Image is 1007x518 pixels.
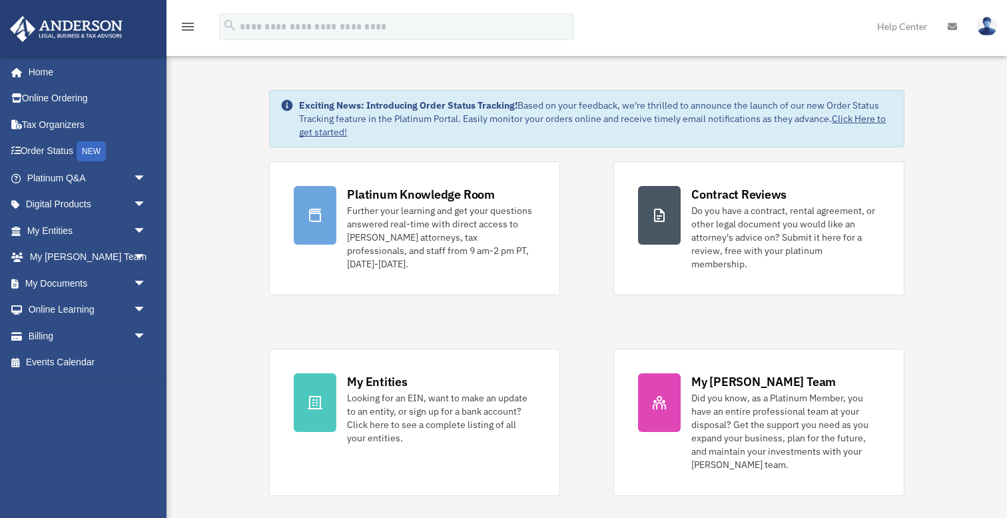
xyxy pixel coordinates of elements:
div: My Entities [347,373,407,390]
a: Platinum Knowledge Room Further your learning and get your questions answered real-time with dire... [269,161,560,295]
a: Order StatusNEW [9,138,167,165]
div: My [PERSON_NAME] Team [691,373,836,390]
img: User Pic [977,17,997,36]
span: arrow_drop_down [133,323,160,350]
a: Home [9,59,160,85]
a: Billingarrow_drop_down [9,323,167,349]
a: My Documentsarrow_drop_down [9,270,167,297]
strong: Exciting News: Introducing Order Status Tracking! [299,99,517,111]
div: Based on your feedback, we're thrilled to announce the launch of our new Order Status Tracking fe... [299,99,893,139]
a: Events Calendar [9,349,167,376]
a: Online Ordering [9,85,167,112]
div: Did you know, as a Platinum Member, you have an entire professional team at your disposal? Get th... [691,391,880,471]
a: Platinum Q&Aarrow_drop_down [9,165,167,191]
a: My [PERSON_NAME] Teamarrow_drop_down [9,244,167,271]
a: Digital Productsarrow_drop_down [9,191,167,218]
img: Anderson Advisors Platinum Portal [6,16,127,42]
a: Click Here to get started! [299,113,886,138]
a: Online Learningarrow_drop_down [9,297,167,323]
i: menu [180,19,196,35]
div: Do you have a contract, rental agreement, or other legal document you would like an attorney's ad... [691,204,880,271]
span: arrow_drop_down [133,297,160,324]
div: Looking for an EIN, want to make an update to an entity, or sign up for a bank account? Click her... [347,391,535,445]
span: arrow_drop_down [133,217,160,245]
div: Further your learning and get your questions answered real-time with direct access to [PERSON_NAM... [347,204,535,271]
i: search [222,18,237,33]
span: arrow_drop_down [133,165,160,192]
span: arrow_drop_down [133,270,160,297]
span: arrow_drop_down [133,191,160,219]
a: My [PERSON_NAME] Team Did you know, as a Platinum Member, you have an entire professional team at... [613,349,904,496]
a: Tax Organizers [9,111,167,138]
div: NEW [77,141,106,161]
a: My Entities Looking for an EIN, want to make an update to an entity, or sign up for a bank accoun... [269,349,560,496]
a: My Entitiesarrow_drop_down [9,217,167,244]
a: Contract Reviews Do you have a contract, rental agreement, or other legal document you would like... [613,161,904,295]
div: Platinum Knowledge Room [347,186,495,203]
div: Contract Reviews [691,186,787,203]
a: menu [180,23,196,35]
span: arrow_drop_down [133,244,160,271]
